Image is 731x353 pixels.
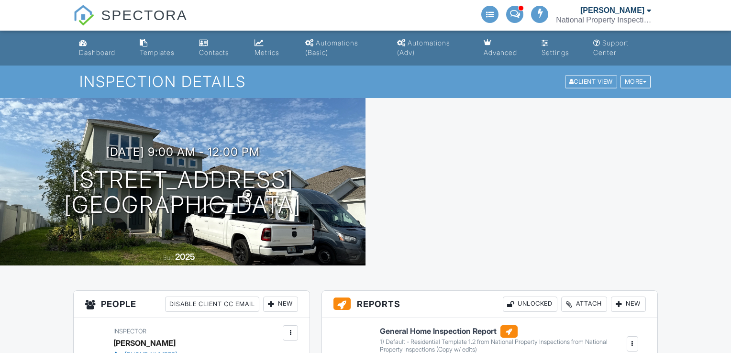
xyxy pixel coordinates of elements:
[263,297,298,312] div: New
[564,77,620,85] a: Client View
[611,297,646,312] div: New
[556,15,652,25] div: National Property Inspections
[73,14,188,32] a: SPECTORA
[79,48,115,56] div: Dashboard
[503,297,557,312] div: Unlocked
[73,5,94,26] img: The Best Home Inspection Software - Spectora
[393,34,472,62] a: Automations (Advanced)
[140,48,175,56] div: Templates
[484,48,517,56] div: Advanced
[255,48,279,56] div: Metrics
[593,39,629,56] div: Support Center
[101,5,188,25] span: SPECTORA
[480,34,530,62] a: Advanced
[561,297,607,312] div: Attach
[165,297,259,312] div: Disable Client CC Email
[175,252,195,262] div: 2025
[542,48,569,56] div: Settings
[538,34,581,62] a: Settings
[75,34,128,62] a: Dashboard
[106,145,260,158] h3: [DATE] 9:00 am - 12:00 pm
[136,34,188,62] a: Templates
[163,254,174,261] span: Built
[79,73,652,90] h1: Inspection Details
[565,76,617,88] div: Client View
[64,167,301,218] h1: [STREET_ADDRESS] [GEOGRAPHIC_DATA]
[397,39,450,56] div: Automations (Adv)
[322,291,657,318] h3: Reports
[620,76,651,88] div: More
[199,48,229,56] div: Contacts
[195,34,243,62] a: Contacts
[251,34,293,62] a: Metrics
[301,34,386,62] a: Automations (Basic)
[305,39,358,56] div: Automations (Basic)
[113,328,146,335] span: Inspector
[380,325,626,338] h6: General Home Inspection Report
[74,291,310,318] h3: People
[589,34,656,62] a: Support Center
[580,6,644,15] div: [PERSON_NAME]
[113,336,176,350] div: [PERSON_NAME]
